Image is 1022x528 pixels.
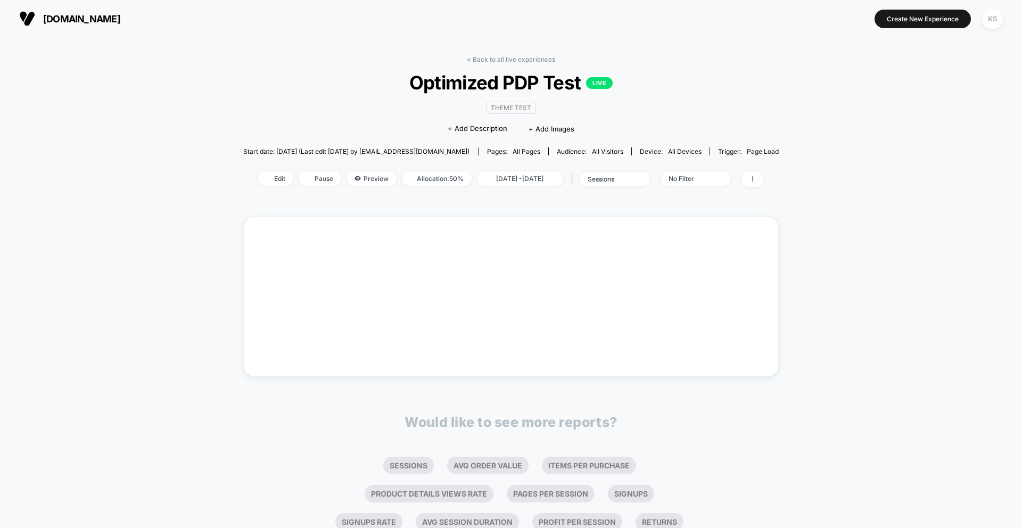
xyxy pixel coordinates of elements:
[982,9,1003,29] div: KS
[979,8,1006,30] button: KS
[529,125,574,133] span: + Add Images
[467,55,555,63] a: < Back to all live experiences
[586,77,613,89] p: LIVE
[448,123,507,134] span: + Add Description
[668,147,702,155] span: all devices
[513,147,540,155] span: all pages
[669,175,711,183] div: No Filter
[19,11,35,27] img: Visually logo
[588,175,630,183] div: sessions
[383,457,434,474] li: Sessions
[568,171,580,187] span: |
[365,485,493,502] li: Product Details Views Rate
[875,10,971,28] button: Create New Experience
[16,10,123,27] button: [DOMAIN_NAME]
[718,147,779,155] div: Trigger:
[405,414,617,430] p: Would like to see more reports?
[43,13,120,24] span: [DOMAIN_NAME]
[347,171,397,186] span: Preview
[557,147,623,155] div: Audience:
[270,71,752,94] span: Optimized PDP Test
[747,147,779,155] span: Page Load
[447,457,529,474] li: Avg Order Value
[592,147,623,155] span: All Visitors
[486,102,536,114] span: Theme Test
[258,171,293,186] span: Edit
[402,171,472,186] span: Allocation: 50%
[507,485,595,502] li: Pages Per Session
[542,457,636,474] li: Items Per Purchase
[631,147,710,155] span: Device:
[608,485,654,502] li: Signups
[243,147,469,155] span: Start date: [DATE] (Last edit [DATE] by [EMAIL_ADDRESS][DOMAIN_NAME])
[487,147,540,155] div: Pages:
[299,171,341,186] span: Pause
[477,171,563,186] span: [DATE] - [DATE]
